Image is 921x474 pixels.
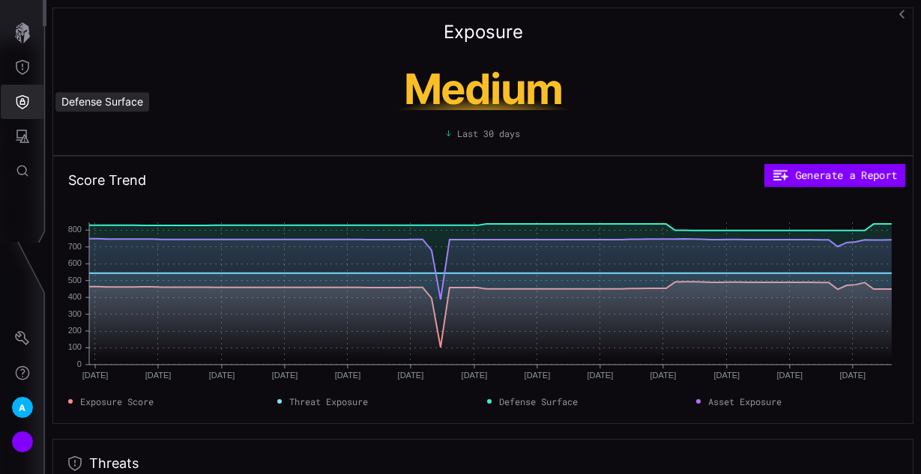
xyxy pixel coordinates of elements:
[1,390,44,425] button: A
[499,395,578,408] span: Defense Surface
[80,395,154,408] span: Exposure Score
[714,371,740,380] text: [DATE]
[68,326,82,335] text: 200
[840,371,866,380] text: [DATE]
[68,342,82,351] text: 100
[289,395,368,408] span: Threat Exposure
[764,164,905,186] button: Generate a Report
[82,371,109,380] text: [DATE]
[89,455,139,473] h2: Threats
[335,371,361,380] text: [DATE]
[68,258,82,267] text: 600
[777,371,803,380] text: [DATE]
[68,276,82,285] text: 500
[398,371,424,380] text: [DATE]
[457,127,520,140] span: Last 30 days
[68,171,146,189] h2: Score Trend
[588,371,614,380] text: [DATE]
[68,309,82,318] text: 300
[145,371,172,380] text: [DATE]
[525,371,551,380] text: [DATE]
[209,371,235,380] text: [DATE]
[462,371,488,380] text: [DATE]
[68,292,82,301] text: 400
[342,68,624,110] h1: Medium
[708,395,782,408] span: Asset Exposure
[77,359,82,368] text: 0
[68,242,82,251] text: 700
[272,371,298,380] text: [DATE]
[55,92,149,112] div: Defense Surface
[68,225,82,234] text: 800
[444,23,523,41] h2: Exposure
[650,371,677,380] text: [DATE]
[19,400,25,416] span: A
